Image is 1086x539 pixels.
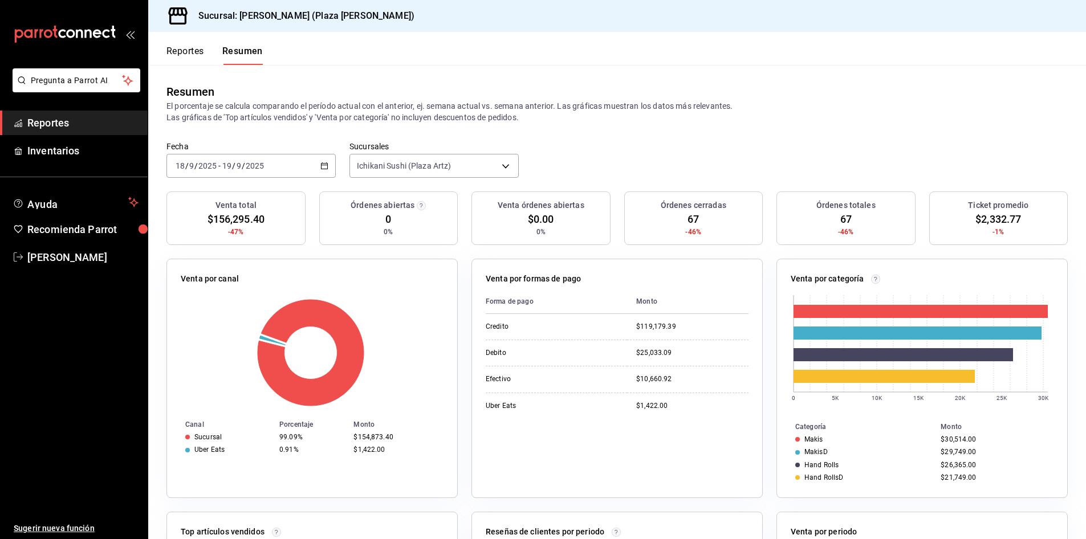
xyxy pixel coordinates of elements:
[242,161,245,170] span: /
[189,161,194,170] input: --
[194,161,198,170] span: /
[486,289,627,314] th: Forma de pago
[913,395,924,401] text: 15K
[486,348,600,358] div: Debito
[636,401,749,411] div: $1,422.00
[838,227,854,237] span: -46%
[125,30,135,39] button: open_drawer_menu
[353,446,439,454] div: $1,422.00
[166,100,1068,123] p: El porcentaje se calcula comparando el período actual con el anterior, ej. semana actual vs. sema...
[804,435,823,443] div: Makis
[528,211,554,227] span: $0.00
[166,46,263,65] div: navigation tabs
[31,75,123,87] span: Pregunta a Parrot AI
[804,448,828,456] div: MakisD
[804,461,839,469] div: Hand Rolls
[636,374,749,384] div: $10,660.92
[941,435,1049,443] div: $30,514.00
[181,273,239,285] p: Venta por canal
[804,473,843,481] div: Hand RollsD
[13,68,140,92] button: Pregunta a Parrot AI
[486,401,600,411] div: Uber Eats
[688,211,699,227] span: 67
[941,448,1049,456] div: $29,749.00
[498,199,584,211] h3: Venta órdenes abiertas
[245,161,265,170] input: ----
[353,433,439,441] div: $154,873.40
[232,161,235,170] span: /
[975,211,1021,227] span: $2,332.77
[636,348,749,358] div: $25,033.09
[486,273,581,285] p: Venta por formas de pago
[279,433,344,441] div: 99.09%
[661,199,726,211] h3: Órdenes cerradas
[166,142,336,150] label: Fecha
[185,161,189,170] span: /
[627,289,749,314] th: Monto
[872,395,882,401] text: 10K
[791,526,857,538] p: Venta por periodo
[175,161,185,170] input: --
[181,526,265,538] p: Top artículos vendidos
[194,433,222,441] div: Sucursal
[215,199,257,211] h3: Venta total
[27,222,139,237] span: Recomienda Parrot
[228,227,244,237] span: -47%
[27,250,139,265] span: [PERSON_NAME]
[536,227,546,237] span: 0%
[941,473,1049,481] div: $21,749.00
[936,420,1067,433] th: Monto
[275,418,349,431] th: Porcentaje
[636,322,749,332] div: $119,179.39
[351,199,414,211] h3: Órdenes abiertas
[384,227,393,237] span: 0%
[955,395,966,401] text: 20K
[279,446,344,454] div: 0.91%
[208,211,265,227] span: $156,295.40
[832,395,839,401] text: 5K
[777,420,936,433] th: Categoría
[486,322,600,332] div: Credito
[968,199,1028,211] h3: Ticket promedio
[685,227,701,237] span: -46%
[486,526,604,538] p: Reseñas de clientes por periodo
[236,161,242,170] input: --
[222,161,232,170] input: --
[194,446,225,454] div: Uber Eats
[8,83,140,95] a: Pregunta a Parrot AI
[166,83,214,100] div: Resumen
[27,143,139,158] span: Inventarios
[996,395,1007,401] text: 25K
[198,161,217,170] input: ----
[27,115,139,130] span: Reportes
[218,161,221,170] span: -
[349,418,457,431] th: Monto
[189,9,414,23] h3: Sucursal: [PERSON_NAME] (Plaza [PERSON_NAME])
[1038,395,1049,401] text: 30K
[166,46,204,65] button: Reportes
[27,195,124,209] span: Ayuda
[167,418,275,431] th: Canal
[385,211,391,227] span: 0
[349,142,519,150] label: Sucursales
[486,374,600,384] div: Efectivo
[840,211,852,227] span: 67
[791,273,864,285] p: Venta por categoría
[941,461,1049,469] div: $26,365.00
[792,395,795,401] text: 0
[993,227,1004,237] span: -1%
[816,199,876,211] h3: Órdenes totales
[222,46,263,65] button: Resumen
[14,522,139,534] span: Sugerir nueva función
[357,160,452,171] span: Ichikani Sushi (Plaza Artz)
